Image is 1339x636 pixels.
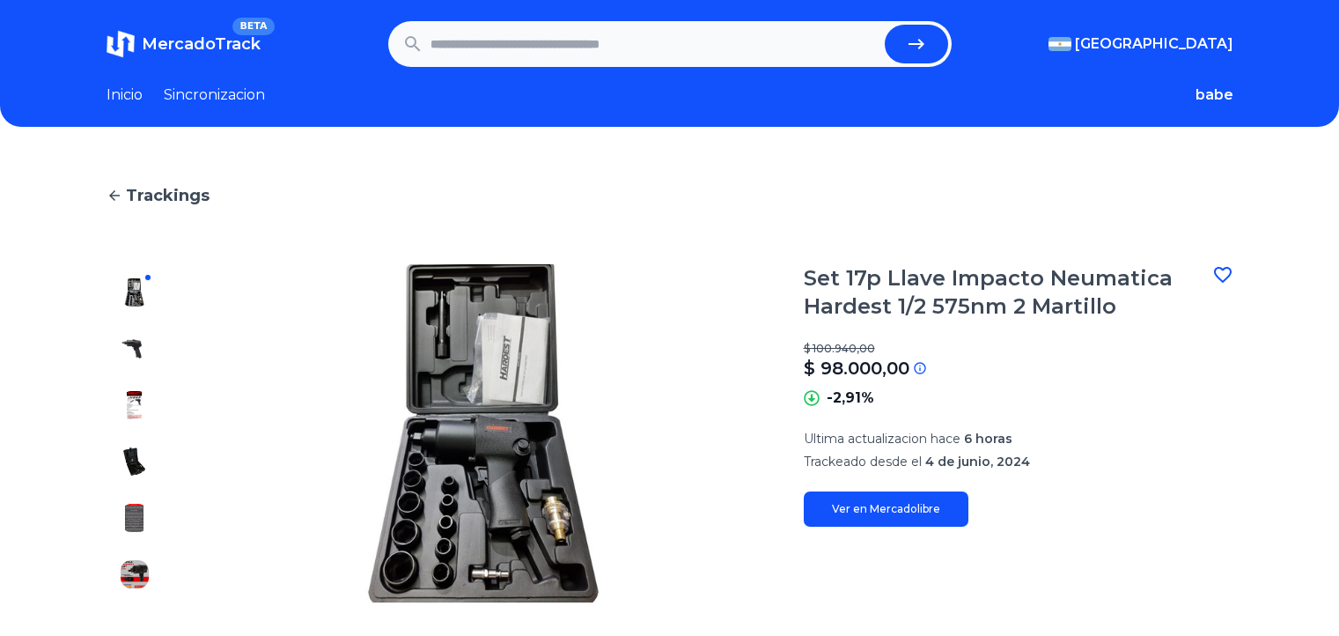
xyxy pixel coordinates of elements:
span: [GEOGRAPHIC_DATA] [1075,33,1233,55]
p: $ 98.000,00 [804,356,909,381]
button: [GEOGRAPHIC_DATA] [1048,33,1233,55]
p: -2,91% [827,388,874,409]
a: Inicio [107,85,143,106]
img: Set 17p Llave Impacto Neumatica Hardest 1/2 575nm 2 Martillo [121,391,149,419]
a: Ver en Mercadolibre [804,492,968,527]
img: Set 17p Llave Impacto Neumatica Hardest 1/2 575nm 2 Martillo [121,278,149,307]
img: Set 17p Llave Impacto Neumatica Hardest 1/2 575nm 2 Martillo [121,560,149,588]
span: BETA [232,18,274,35]
img: Argentina [1048,37,1071,51]
a: Trackings [107,183,1233,208]
a: Sincronizacion [164,85,265,106]
img: Set 17p Llave Impacto Neumatica Hardest 1/2 575nm 2 Martillo [121,335,149,363]
img: MercadoTrack [107,30,135,58]
img: Set 17p Llave Impacto Neumatica Hardest 1/2 575nm 2 Martillo [121,504,149,532]
p: $ 100.940,00 [804,342,1233,356]
span: 6 horas [964,431,1012,447]
img: Set 17p Llave Impacto Neumatica Hardest 1/2 575nm 2 Martillo [121,447,149,476]
span: Trackings [126,183,210,208]
span: Trackeado desde el [804,454,922,470]
a: MercadoTrackBETA [107,30,261,58]
span: Ultima actualizacion hace [804,431,960,447]
h1: Set 17p Llave Impacto Neumatica Hardest 1/2 575nm 2 Martillo [804,264,1212,321]
span: 4 de junio, 2024 [925,454,1030,470]
span: MercadoTrack [142,34,261,54]
img: Set 17p Llave Impacto Neumatica Hardest 1/2 575nm 2 Martillo [198,264,769,603]
button: babe [1196,85,1233,106]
